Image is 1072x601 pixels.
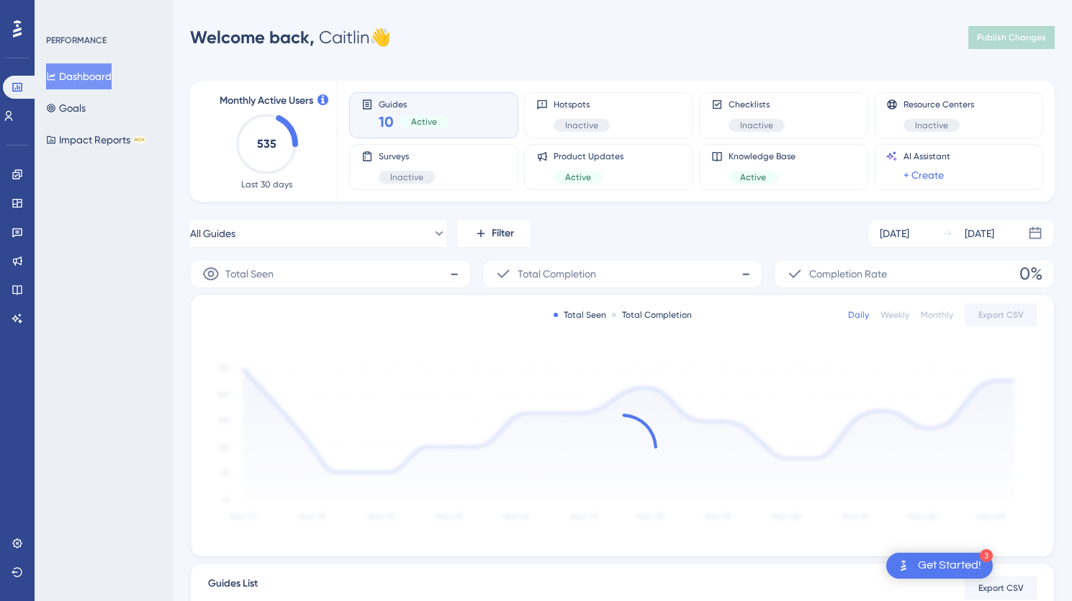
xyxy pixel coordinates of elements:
span: Inactive [740,120,773,131]
div: PERFORMANCE [46,35,107,46]
span: Completion Rate [809,265,887,282]
button: Publish Changes [968,26,1055,49]
span: Last 30 days [241,179,292,190]
div: [DATE] [965,225,994,242]
div: Get Started! [918,558,981,574]
span: Publish Changes [977,32,1046,43]
a: + Create [904,166,944,184]
button: Goals [46,95,86,121]
button: Export CSV [965,303,1037,326]
button: Impact ReportsBETA [46,127,146,153]
span: 0% [1019,262,1042,285]
button: All Guides [190,219,446,248]
span: Resource Centers [904,99,974,110]
span: Active [411,116,437,128]
text: 535 [257,137,276,151]
div: BETA [133,136,146,143]
div: Weekly [880,309,909,321]
div: Total Seen [554,309,606,321]
button: Filter [458,219,530,248]
span: Product Updates [554,151,623,162]
span: Filter [492,225,514,242]
span: All Guides [190,225,235,242]
div: Open Get Started! checklist, remaining modules: 3 [886,553,993,579]
span: Knowledge Base [729,151,796,162]
div: 3 [980,549,993,562]
span: - [742,262,750,285]
span: Inactive [565,120,598,131]
span: - [450,262,459,285]
div: Total Completion [612,309,692,321]
span: Guides List [208,575,258,601]
img: launcher-image-alternative-text [895,557,912,574]
div: Monthly [921,309,953,321]
span: 10 [379,112,394,132]
span: Active [740,172,766,183]
span: Inactive [390,172,423,183]
span: Surveys [379,151,435,162]
span: Checklists [729,99,785,110]
button: Export CSV [965,576,1037,600]
span: Welcome back, [190,27,315,48]
span: Guides [379,99,449,109]
div: Daily [848,309,869,321]
div: Caitlin 👋 [190,26,391,49]
span: Active [565,172,591,183]
span: Inactive [915,120,948,131]
div: [DATE] [880,225,909,242]
span: Total Seen [225,265,274,282]
span: Export CSV [978,582,1024,594]
span: Monthly Active Users [220,92,313,110]
span: AI Assistant [904,151,950,162]
button: Dashboard [46,63,112,89]
span: Export CSV [978,309,1024,321]
span: Hotspots [554,99,610,110]
span: Total Completion [518,265,596,282]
